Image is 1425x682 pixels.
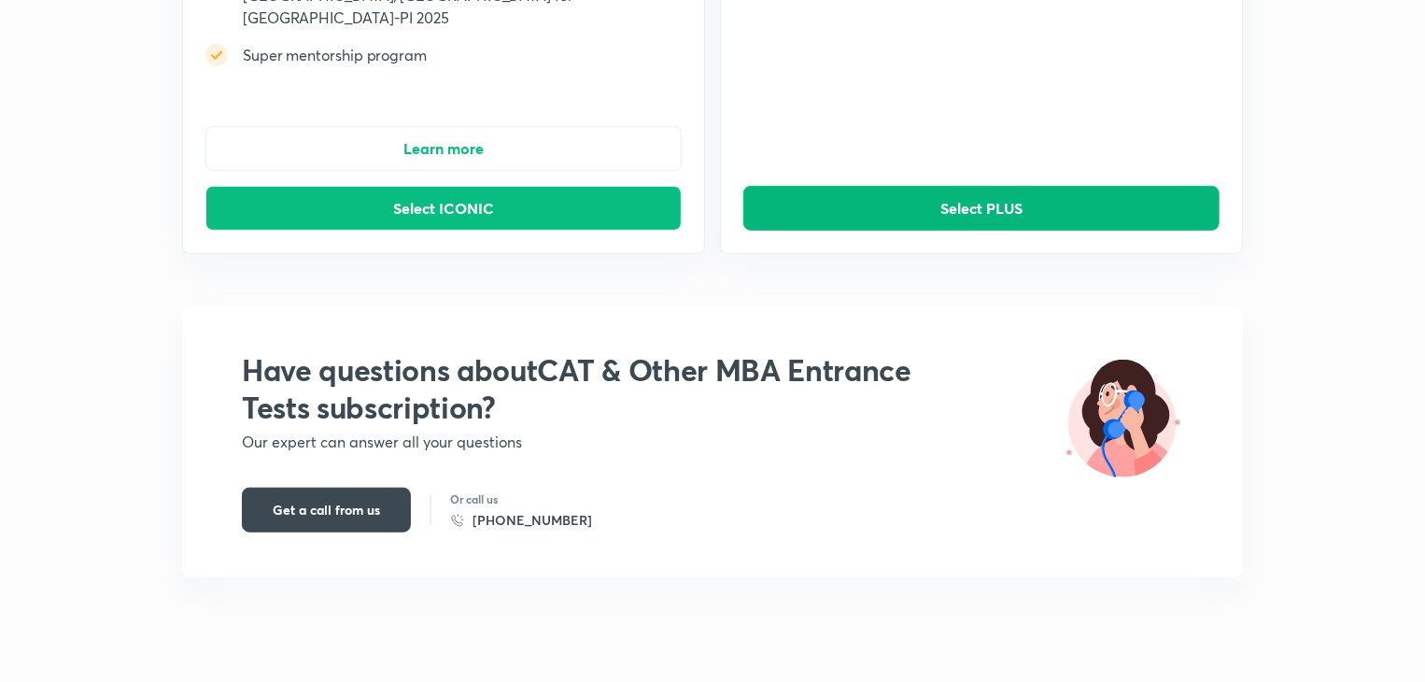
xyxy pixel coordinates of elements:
[743,186,1220,231] button: Select PLUS
[205,44,228,66] img: -
[243,44,427,66] h5: Super mentorship program
[403,139,484,158] span: Learn more
[450,490,592,507] p: Or call us
[393,199,494,218] span: Select ICONIC
[205,126,682,171] button: Learn more
[1065,344,1183,493] img: Talk To Unacademy
[242,351,972,426] h2: Have questions about CAT & Other MBA Entrance Tests subscription?
[242,433,972,450] p: Our expert can answer all your questions
[273,501,380,519] span: Get a call from us
[473,511,592,530] h6: [PHONE_NUMBER]
[450,511,592,530] a: [PHONE_NUMBER]
[205,186,682,231] button: Select ICONIC
[940,199,1023,218] span: Select PLUS
[242,488,411,533] button: Get a call from us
